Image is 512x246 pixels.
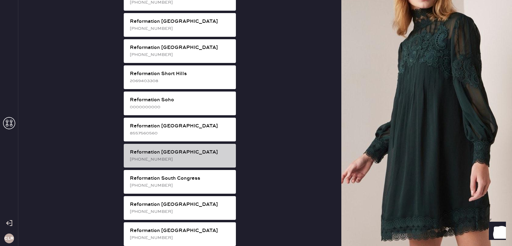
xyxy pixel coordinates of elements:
iframe: Front Chat [483,219,509,245]
h3: CLR [4,236,14,241]
div: [PHONE_NUMBER] [130,208,231,215]
div: Reformation South Congress [130,175,231,182]
div: Reformation [GEOGRAPHIC_DATA] [130,123,231,130]
div: Reformation Short Hills [130,70,231,78]
div: [PHONE_NUMBER] [130,25,231,32]
div: Reformation [GEOGRAPHIC_DATA] [130,149,231,156]
div: [PHONE_NUMBER] [130,51,231,58]
div: Reformation [GEOGRAPHIC_DATA] [130,201,231,208]
div: [PHONE_NUMBER] [130,234,231,241]
div: 8557560560 [130,130,231,137]
div: Reformation [GEOGRAPHIC_DATA] [130,18,231,25]
div: [PHONE_NUMBER] [130,182,231,189]
div: Reformation Soho [130,96,231,104]
div: 2069403308 [130,78,231,84]
div: [PHONE_NUMBER] [130,156,231,163]
div: 0000000000 [130,104,231,110]
div: Reformation [GEOGRAPHIC_DATA] [130,227,231,234]
div: Reformation [GEOGRAPHIC_DATA] [130,44,231,51]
